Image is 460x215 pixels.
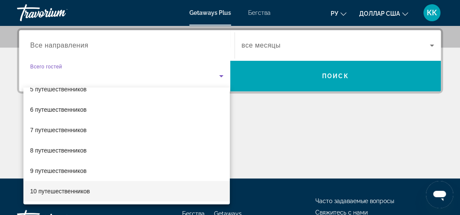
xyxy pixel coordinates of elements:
iframe: Кнопка запуска окна обмена сообщениями [426,181,453,208]
font: 7 путешественников [30,127,87,133]
font: 5 путешественников [30,86,87,93]
font: 8 путешественников [30,147,87,154]
font: 9 путешественников [30,167,87,174]
font: 10 путешественников [30,188,90,195]
font: 6 путешественников [30,106,87,113]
